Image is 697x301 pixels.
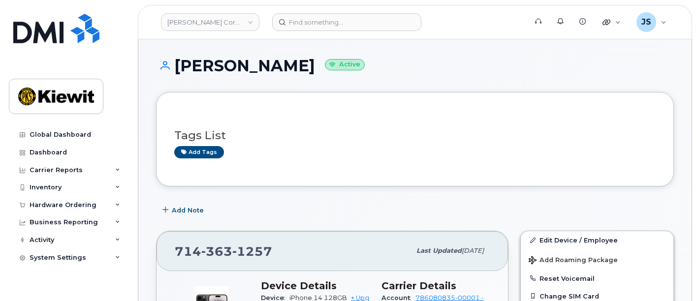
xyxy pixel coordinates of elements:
small: Active [325,59,365,70]
button: Add Note [156,201,212,219]
span: Add Roaming Package [529,256,618,266]
iframe: Messenger Launcher [654,258,690,294]
h3: Device Details [261,280,370,292]
a: Add tags [174,146,224,158]
span: 363 [201,244,232,259]
span: Last updated [416,247,462,254]
span: 714 [175,244,272,259]
h1: [PERSON_NAME] [156,57,674,74]
h3: Tags List [174,129,656,142]
span: Add Note [172,206,204,215]
h3: Carrier Details [381,280,490,292]
button: Add Roaming Package [521,249,673,270]
button: Reset Voicemail [521,270,673,287]
a: Edit Device / Employee [521,231,673,249]
span: 1257 [232,244,272,259]
span: [DATE] [462,247,484,254]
